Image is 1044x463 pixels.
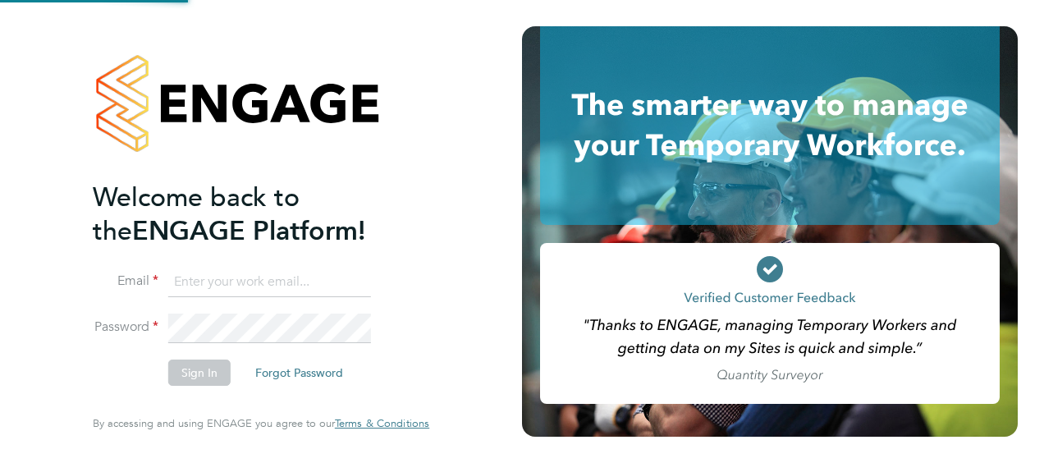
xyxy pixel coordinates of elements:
span: Terms & Conditions [335,416,429,430]
button: Forgot Password [242,360,356,386]
label: Password [93,319,158,336]
a: Terms & Conditions [335,417,429,430]
span: Welcome back to the [93,181,300,247]
h2: ENGAGE Platform! [93,181,413,248]
label: Email [93,273,158,290]
button: Sign In [168,360,231,386]
input: Enter your work email... [168,268,371,297]
span: By accessing and using ENGAGE you agree to our [93,416,429,430]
